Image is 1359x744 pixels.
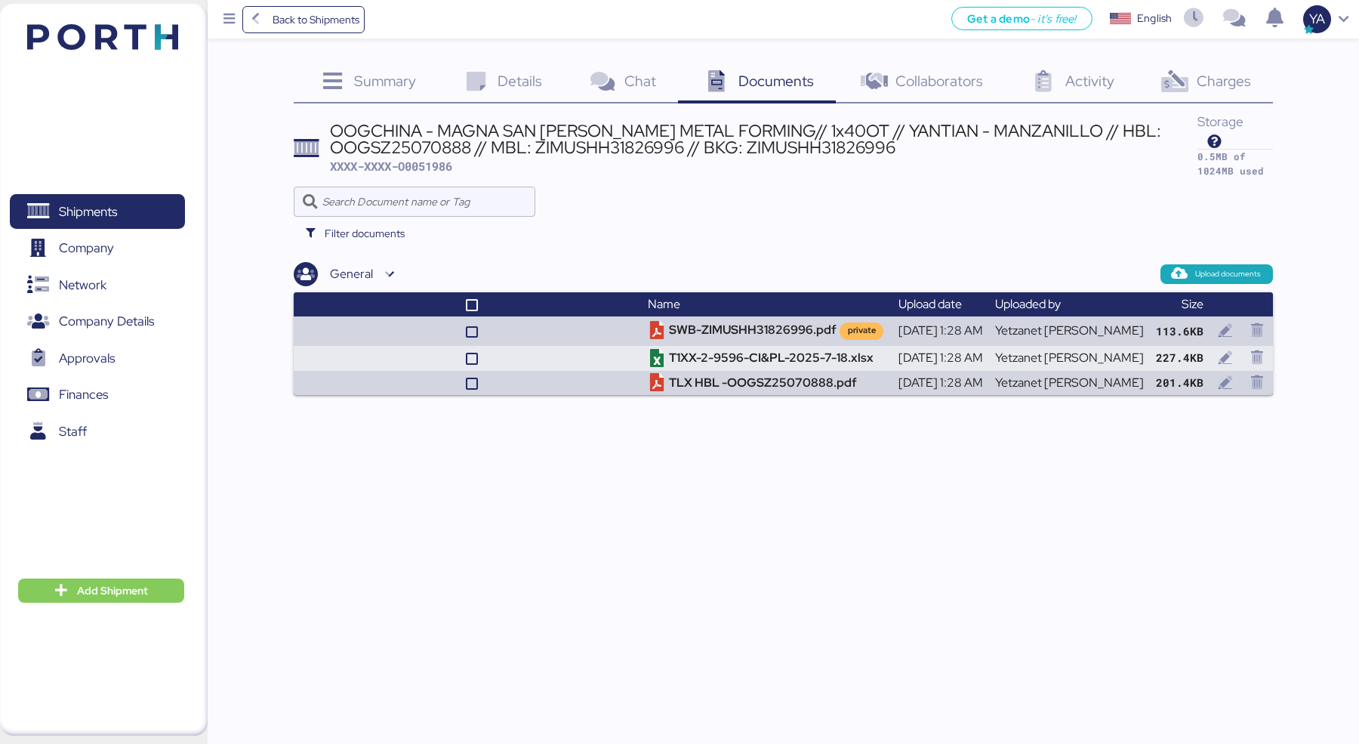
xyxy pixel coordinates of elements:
[1137,11,1172,26] div: English
[892,316,989,345] td: [DATE] 1:28 AM
[294,220,417,247] button: Filter documents
[10,414,185,449] a: Staff
[498,71,542,91] span: Details
[59,310,154,332] span: Company Details
[330,122,1198,156] div: OOGCHINA - MAGNA SAN [PERSON_NAME] METAL FORMING// 1x40OT // YANTIAN - MANZANILLO // HBL: OOGSZ25...
[848,324,876,337] div: private
[642,371,892,396] td: TLX HBL -OOGSZ25070888.pdf
[242,6,365,33] a: Back to Shipments
[10,267,185,302] a: Network
[330,265,373,283] div: General
[59,237,114,259] span: Company
[10,378,185,412] a: Finances
[273,11,359,29] span: Back to Shipments
[898,296,962,312] span: Upload date
[1160,264,1273,284] button: Upload documents
[325,224,405,242] span: Filter documents
[1182,296,1203,312] span: Size
[1150,346,1210,371] td: 227.4KB
[995,296,1061,312] span: Uploaded by
[989,371,1150,396] td: Yetzanet [PERSON_NAME]
[1197,71,1251,91] span: Charges
[624,71,656,91] span: Chat
[354,71,416,91] span: Summary
[892,371,989,396] td: [DATE] 1:28 AM
[895,71,983,91] span: Collaborators
[1309,9,1325,29] span: YA
[10,231,185,266] a: Company
[1197,150,1272,178] div: 0.5MB of 1024MB used
[217,7,242,32] button: Menu
[892,346,989,371] td: [DATE] 1:28 AM
[10,304,185,339] a: Company Details
[738,71,814,91] span: Documents
[989,316,1150,345] td: Yetzanet [PERSON_NAME]
[989,346,1150,371] td: Yetzanet [PERSON_NAME]
[10,194,185,229] a: Shipments
[18,579,184,603] button: Add Shipment
[59,421,87,443] span: Staff
[59,201,117,223] span: Shipments
[642,346,892,371] td: T1XX-2-9596-CI&PL-2025-7-18.xlsx
[1065,71,1114,91] span: Activity
[77,582,148,600] span: Add Shipment
[1195,267,1261,281] span: Upload documents
[59,347,115,369] span: Approvals
[648,296,680,312] span: Name
[322,187,527,217] input: Search Document name or Tag
[59,384,108,406] span: Finances
[59,274,106,296] span: Network
[1150,371,1210,396] td: 201.4KB
[1150,316,1210,345] td: 113.6KB
[10,341,185,375] a: Approvals
[330,159,452,174] span: XXXX-XXXX-O0051986
[642,316,892,345] td: SWB-ZIMUSHH31826996.pdf
[1197,113,1243,130] span: Storage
